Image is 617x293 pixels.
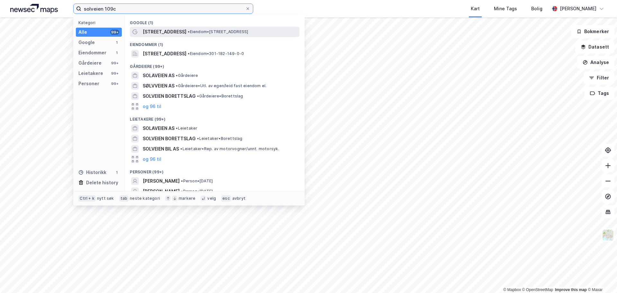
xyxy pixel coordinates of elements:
[114,50,119,55] div: 1
[181,189,183,194] span: •
[143,145,179,153] span: SOLVEIEN BIL AS
[78,39,95,46] div: Google
[181,179,213,184] span: Person • [DATE]
[78,69,103,77] div: Leietakere
[114,40,119,45] div: 1
[471,5,480,13] div: Kart
[125,15,305,27] div: Google (1)
[585,262,617,293] div: Kontrollprogram for chat
[143,155,161,163] button: og 96 til
[181,189,213,194] span: Person • [DATE]
[522,288,553,292] a: OpenStreetMap
[197,94,243,99] span: Gårdeiere • Borettslag
[180,146,182,151] span: •
[143,72,174,79] span: SOLAVEIEN AS
[78,28,87,36] div: Alle
[10,4,58,14] img: logo.a4113a55bc3d86da70a041830d287a7e.svg
[180,146,279,151] span: Leietaker • Rep. av motorvogner/unnt. motorsyk.
[197,94,199,98] span: •
[78,80,99,87] div: Personer
[110,81,119,86] div: 99+
[97,196,114,201] div: nytt søk
[176,83,178,88] span: •
[78,195,96,202] div: Ctrl + k
[114,170,119,175] div: 1
[188,51,244,56] span: Eiendom • 301-182-149-0-0
[585,87,614,100] button: Tags
[125,59,305,70] div: Gårdeiere (99+)
[221,195,231,202] div: esc
[110,71,119,76] div: 99+
[176,126,178,131] span: •
[555,288,587,292] a: Improve this map
[125,164,305,176] div: Personer (99+)
[602,229,614,241] img: Z
[176,126,197,131] span: Leietaker
[188,29,248,34] span: Eiendom • [STREET_ADDRESS]
[86,179,118,187] div: Delete history
[197,136,199,141] span: •
[179,196,195,201] div: markere
[78,20,122,25] div: Kategori
[188,51,190,56] span: •
[125,37,305,49] div: Eiendommer (1)
[143,103,161,110] button: og 96 til
[81,4,245,14] input: Søk på adresse, matrikkel, gårdeiere, leietakere eller personer
[181,179,183,183] span: •
[143,124,174,132] span: SOLAVEIEN AS
[207,196,216,201] div: velg
[119,195,129,202] div: tab
[575,41,614,53] button: Datasett
[143,177,180,185] span: [PERSON_NAME]
[577,56,614,69] button: Analyse
[188,29,190,34] span: •
[176,73,198,78] span: Gårdeiere
[110,60,119,66] div: 99+
[584,71,614,84] button: Filter
[503,288,521,292] a: Mapbox
[176,73,178,78] span: •
[78,169,106,176] div: Historikk
[143,92,196,100] span: SOLVEIEN BORETTSLAG
[78,49,106,57] div: Eiendommer
[143,82,174,90] span: SØLVVEIEN AS
[143,50,186,58] span: [STREET_ADDRESS]
[176,83,266,88] span: Gårdeiere • Utl. av egen/leid fast eiendom el.
[143,135,196,142] span: SOLVEIEN BORETTSLAG
[232,196,246,201] div: avbryt
[125,112,305,123] div: Leietakere (99+)
[143,28,186,36] span: [STREET_ADDRESS]
[78,59,102,67] div: Gårdeiere
[143,188,180,195] span: [PERSON_NAME]
[197,136,242,141] span: Leietaker • Borettslag
[531,5,542,13] div: Bolig
[494,5,517,13] div: Mine Tags
[110,30,119,35] div: 99+
[560,5,596,13] div: [PERSON_NAME]
[571,25,614,38] button: Bokmerker
[130,196,160,201] div: neste kategori
[585,262,617,293] iframe: Chat Widget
